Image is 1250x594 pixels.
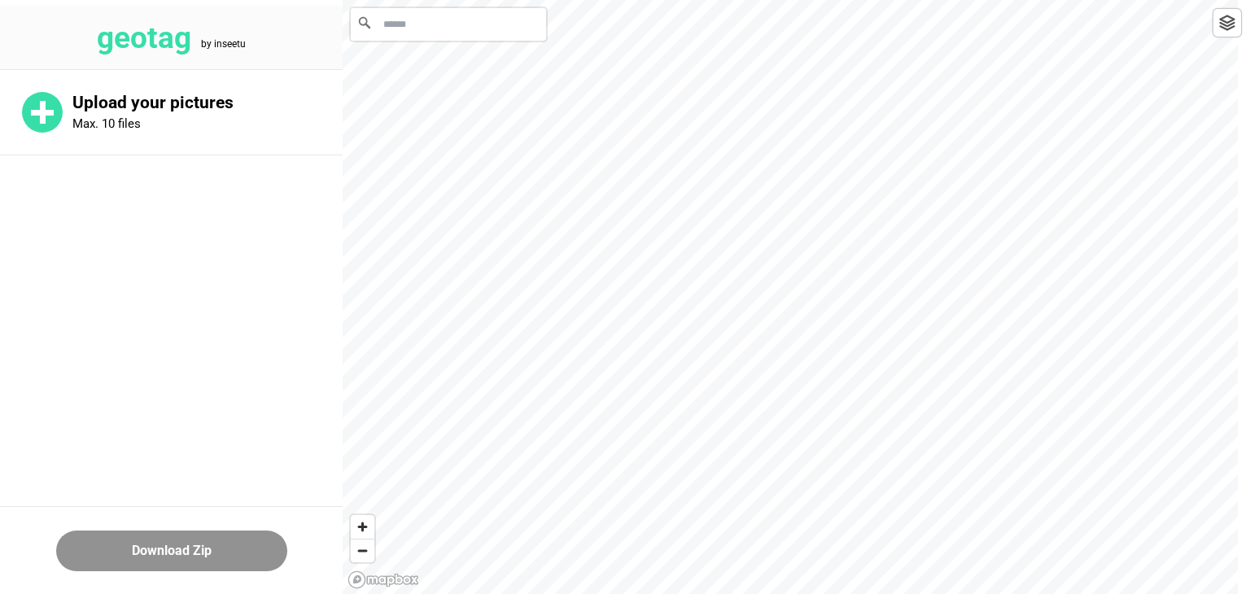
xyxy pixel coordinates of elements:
tspan: by inseetu [201,38,246,50]
a: Mapbox logo [347,570,419,589]
button: Zoom out [351,539,374,562]
span: Zoom out [351,539,374,562]
img: toggleLayer [1219,15,1235,31]
input: Search [351,8,546,41]
p: Upload your pictures [72,93,343,113]
p: Max. 10 files [72,116,141,131]
button: Zoom in [351,515,374,539]
tspan: geotag [97,20,191,55]
button: Download Zip [56,531,287,571]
